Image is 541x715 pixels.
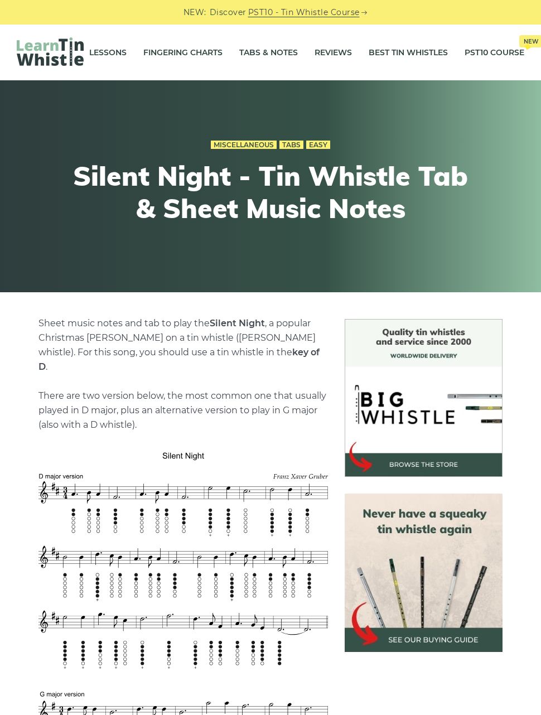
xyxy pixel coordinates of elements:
[17,37,84,66] img: LearnTinWhistle.com
[315,38,352,66] a: Reviews
[345,494,503,651] img: tin whistle buying guide
[465,38,524,66] a: PST10 CourseNew
[279,141,303,149] a: Tabs
[65,160,476,224] h1: Silent Night - Tin Whistle Tab & Sheet Music Notes
[369,38,448,66] a: Best Tin Whistles
[38,316,327,432] p: Sheet music notes and tab to play the , a popular Christmas [PERSON_NAME] on a tin whistle ([PERS...
[345,319,503,477] img: BigWhistle Tin Whistle Store
[210,318,265,328] strong: Silent Night
[89,38,127,66] a: Lessons
[143,38,223,66] a: Fingering Charts
[239,38,298,66] a: Tabs & Notes
[306,141,330,149] a: Easy
[211,141,277,149] a: Miscellaneous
